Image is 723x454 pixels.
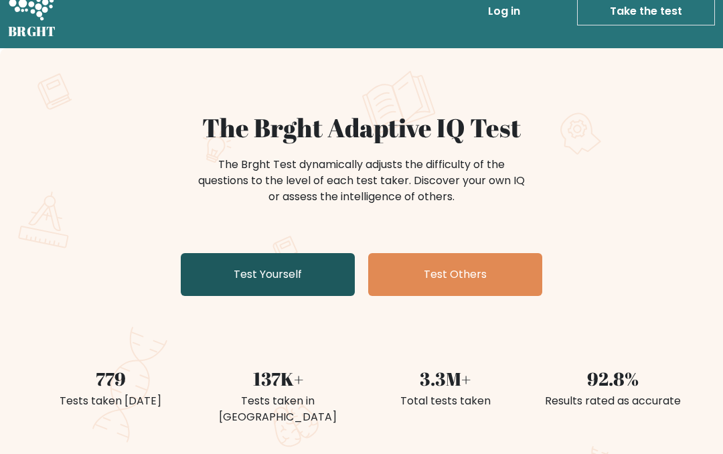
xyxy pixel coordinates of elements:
[370,366,521,394] div: 3.3M+
[370,394,521,410] div: Total tests taken
[8,24,56,40] h5: BRGHT
[194,157,529,206] div: The Brght Test dynamically adjusts the difficulty of the questions to the level of each test take...
[35,113,688,144] h1: The Brght Adaptive IQ Test
[537,366,688,394] div: 92.8%
[35,394,186,410] div: Tests taken [DATE]
[202,366,353,394] div: 137K+
[181,254,355,297] a: Test Yourself
[368,254,542,297] a: Test Others
[537,394,688,410] div: Results rated as accurate
[202,394,353,426] div: Tests taken in [GEOGRAPHIC_DATA]
[35,366,186,394] div: 779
